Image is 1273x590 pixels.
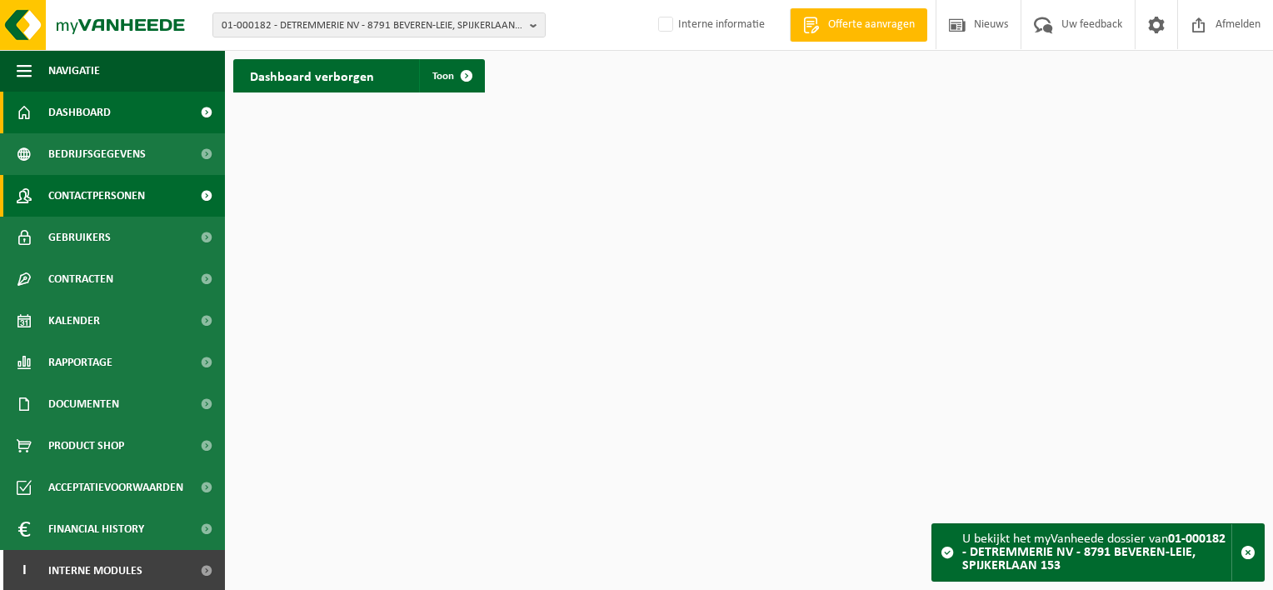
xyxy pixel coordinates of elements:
[48,383,119,425] span: Documenten
[48,133,146,175] span: Bedrijfsgegevens
[48,175,145,217] span: Contactpersonen
[48,467,183,508] span: Acceptatievoorwaarden
[48,300,100,342] span: Kalender
[48,258,113,300] span: Contracten
[824,17,919,33] span: Offerte aanvragen
[48,342,112,383] span: Rapportage
[233,59,391,92] h2: Dashboard verborgen
[48,50,100,92] span: Navigatie
[419,59,483,92] a: Toon
[48,92,111,133] span: Dashboard
[212,12,546,37] button: 01-000182 - DETREMMERIE NV - 8791 BEVEREN-LEIE, SPIJKERLAAN 153
[48,425,124,467] span: Product Shop
[655,12,765,37] label: Interne informatie
[790,8,927,42] a: Offerte aanvragen
[432,71,454,82] span: Toon
[962,532,1226,572] strong: 01-000182 - DETREMMERIE NV - 8791 BEVEREN-LEIE, SPIJKERLAAN 153
[48,217,111,258] span: Gebruikers
[962,524,1231,581] div: U bekijkt het myVanheede dossier van
[48,508,144,550] span: Financial History
[222,13,523,38] span: 01-000182 - DETREMMERIE NV - 8791 BEVEREN-LEIE, SPIJKERLAAN 153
